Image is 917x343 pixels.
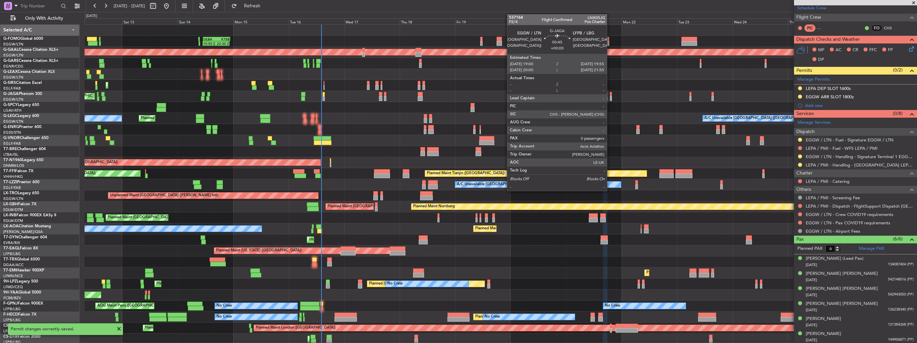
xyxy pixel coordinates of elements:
div: [PERSON_NAME] [PERSON_NAME] [806,285,878,292]
div: FO [871,24,882,32]
div: No Crew [605,301,620,311]
a: LEPA / PMI - Handling - [GEOGRAPHIC_DATA] LEPA / PMI [806,162,914,168]
span: Dispatch Checks and Weather [796,36,860,43]
a: EGLF/FAB [3,141,21,146]
a: EDLW/DTM [3,207,23,212]
span: [DATE] [806,277,817,282]
a: T7-EMIHawker 900XP [3,268,44,272]
div: Planned Maint [GEOGRAPHIC_DATA] [646,268,710,278]
span: F-HECD [3,313,18,317]
a: F-HECDFalcon 7X [3,313,36,317]
div: Planned Maint Tianjin ([GEOGRAPHIC_DATA]) [427,168,505,179]
span: 9H-YAA [3,291,18,295]
a: EVRA/RIX [3,240,20,245]
div: 22:30 Z [216,41,229,45]
div: Sun 14 [178,18,233,24]
span: Flight Crew [796,14,821,21]
a: Manage PAX [859,245,884,252]
span: T7-FFI [3,169,15,173]
div: Thu 25 [788,18,843,24]
input: Trip Number [20,1,59,11]
span: G-JAGA [3,92,19,96]
div: Planned Maint Nurnberg [413,202,455,212]
a: LGAV/ATH [3,108,21,113]
div: Sat 20 [511,18,566,24]
div: Planned Maint [GEOGRAPHIC_DATA] ([GEOGRAPHIC_DATA]) [141,113,246,123]
div: Thu 18 [400,18,455,24]
span: (0/8) [893,110,903,117]
span: T7-EAGL [3,246,20,250]
div: [DATE] [86,13,97,19]
a: G-GARECessna Citation XLS+ [3,59,58,63]
span: 121384268 (PP) [888,322,914,328]
div: Unplanned Maint [GEOGRAPHIC_DATA] ([PERSON_NAME] Intl) [110,191,218,201]
span: G-SIRS [3,81,16,85]
a: F-GPNJFalcon 900EX [3,302,43,306]
div: Planned [GEOGRAPHIC_DATA] ([GEOGRAPHIC_DATA]) [369,279,464,289]
span: G-LEAX [3,70,18,74]
div: Wed 17 [344,18,400,24]
span: Charter [796,169,812,177]
a: G-SIRSCitation Excel [3,81,42,85]
span: [DATE] [806,323,817,328]
div: Sat 13 [122,18,178,24]
span: T7-TRX [3,257,17,261]
a: EDLW/DTM [3,218,23,223]
span: T7-DYN [3,235,18,239]
a: Manage Permits [797,76,830,83]
a: EGGW/LTN [3,42,23,47]
a: Manage Services [797,119,831,126]
div: AOG Maint Paris ([GEOGRAPHIC_DATA]) [97,301,167,311]
div: Mon 15 [233,18,289,24]
a: LFMN/NCE [3,273,23,278]
a: 9H-YAAGlobal 5000 [3,291,41,295]
a: G-ENRGPraetor 600 [3,125,41,129]
span: T7-EMI [3,268,16,272]
span: T7-BRE [3,147,17,151]
span: T7-N1960 [3,158,22,162]
a: LEPA / PMI - Screening Fee [806,195,860,201]
a: CHS [884,25,899,31]
span: Permits [796,67,812,75]
div: Tue 16 [289,18,344,24]
span: G-FOMO [3,37,20,41]
a: FCBB/BZV [3,296,21,301]
a: EGGW / LTN - Handling - Signature Terminal 1 EGGW / LTN [806,154,914,159]
a: EGGW/LTN [3,75,23,80]
div: Planned Maint Cannes ([GEOGRAPHIC_DATA]) [156,279,236,289]
div: Planned Maint London ([GEOGRAPHIC_DATA]) [256,323,336,333]
span: Only With Activity [17,16,71,21]
a: G-SPCYLegacy 650 [3,103,39,107]
span: 126238340 (PP) [888,307,914,313]
div: [PERSON_NAME] [PERSON_NAME] [806,270,878,277]
a: EGGW/LTN [3,119,23,124]
label: Planned PAX [797,245,822,252]
button: Only With Activity [7,13,73,24]
span: 144906871 (PP) [888,337,914,343]
div: 10:50 Z [203,41,216,45]
span: (0/2) [893,67,903,74]
div: Mon 22 [622,18,677,24]
span: LX-TRO [3,191,18,195]
span: T7-LZZI [3,180,17,184]
a: LEPA / PMI - Dispatch - FlightSupport Dispatch [GEOGRAPHIC_DATA] [806,203,914,209]
span: 9H-LPZ [3,279,17,283]
a: EGGW / LTN - Pax COVID19 requirements [806,220,890,226]
a: EGGW / LTN - Fuel - Signature EGGW / LTN [806,137,893,143]
a: LEPA / PMI - Fuel - WFS LEPA / PMI [806,145,878,151]
a: EGGW/LTN [3,97,23,102]
div: PIC [804,24,815,32]
div: [PERSON_NAME] [806,331,841,337]
a: G-VNORChallenger 650 [3,136,48,140]
a: G-LEAXCessna Citation XLS [3,70,55,74]
span: Services [796,110,814,118]
div: Fri 12 [67,18,122,24]
span: FFC [869,47,877,53]
a: DNMM/LOS [3,163,24,168]
a: T7-LZZIPraetor 600 [3,180,39,184]
a: EGSS/STN [3,130,21,135]
div: LEPA DEP SLOT 1600z [806,86,851,91]
a: EGNR/CEG [3,64,23,69]
div: A/C Unavailable [GEOGRAPHIC_DATA] ([GEOGRAPHIC_DATA]) [704,113,813,123]
a: G-GAALCessna Citation XLS+ [3,48,58,52]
